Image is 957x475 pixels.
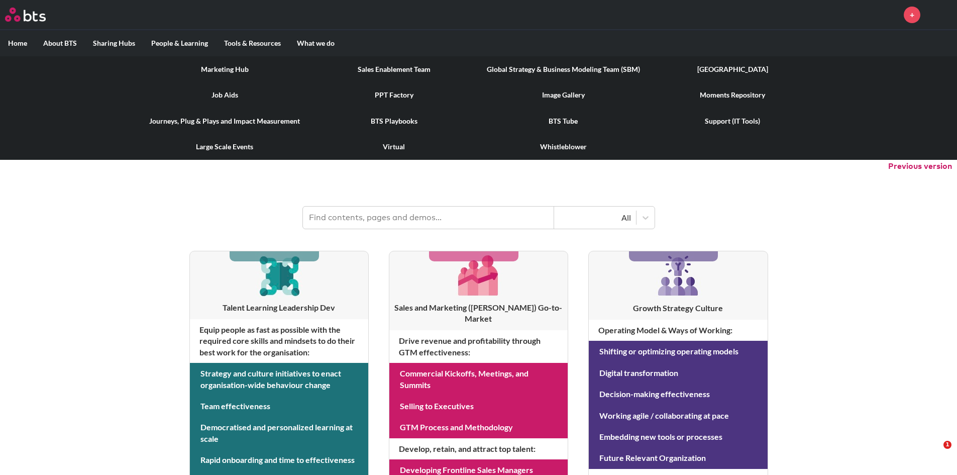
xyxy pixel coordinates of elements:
[389,302,568,325] h3: Sales and Marketing ([PERSON_NAME]) Go-to-Market
[216,30,289,56] label: Tools & Resources
[559,212,631,223] div: All
[289,30,343,56] label: What we do
[943,441,951,449] span: 1
[255,251,303,299] img: [object Object]
[904,7,920,23] a: +
[589,303,767,314] h3: Growth Strategy Culture
[35,30,85,56] label: About BTS
[5,8,46,22] img: BTS Logo
[143,30,216,56] label: People & Learning
[389,330,568,363] h4: Drive revenue and profitability through GTM effectiveness :
[589,320,767,341] h4: Operating Model & Ways of Working :
[654,251,702,300] img: [object Object]
[190,319,368,363] h4: Equip people as fast as possible with the required core skills and mindsets to do their best work...
[928,3,952,27] img: Nicole Gams
[303,207,554,229] input: Find contents, pages and demos...
[928,3,952,27] a: Profile
[5,8,64,22] a: Go home
[923,441,947,465] iframe: Intercom live chat
[455,251,502,299] img: [object Object]
[389,438,568,459] h4: Develop, retain, and attract top talent :
[85,30,143,56] label: Sharing Hubs
[190,302,368,313] h3: Talent Learning Leadership Dev
[888,161,952,172] button: Previous version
